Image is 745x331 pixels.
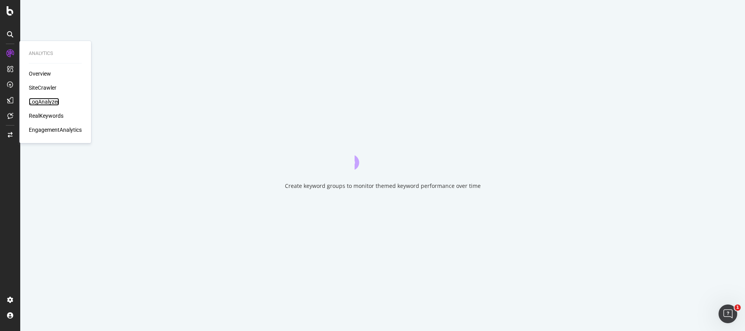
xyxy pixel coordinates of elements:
[29,70,51,78] a: Overview
[734,304,741,311] span: 1
[355,142,411,170] div: animation
[29,84,56,92] a: SiteCrawler
[285,182,481,190] div: Create keyword groups to monitor themed keyword performance over time
[29,126,82,134] a: EngagementAnalytics
[29,112,63,120] a: RealKeywords
[29,98,59,106] a: LogAnalyzer
[29,50,82,57] div: Analytics
[719,304,737,323] iframe: Intercom live chat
